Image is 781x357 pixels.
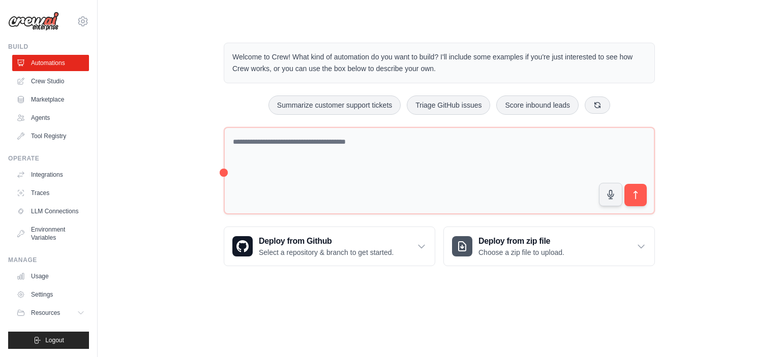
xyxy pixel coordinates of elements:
a: Tool Registry [12,128,89,144]
h3: Deploy from zip file [478,235,564,247]
a: Crew Studio [12,73,89,89]
div: Manage [8,256,89,264]
div: Operate [8,154,89,163]
p: Choose a zip file to upload. [478,247,564,257]
button: Score inbound leads [496,95,579,115]
img: Logo [8,12,59,31]
a: Traces [12,185,89,201]
a: Marketplace [12,91,89,108]
a: Automations [12,55,89,71]
span: Logout [45,336,64,344]
button: Resources [12,305,89,321]
iframe: Chat Widget [730,308,781,357]
button: Logout [8,332,89,349]
a: Usage [12,268,89,284]
a: Integrations [12,167,89,183]
p: Welcome to Crew! What kind of automation do you want to build? I'll include some examples if you'... [232,51,646,75]
a: Agents [12,110,89,126]
button: Summarize customer support tickets [268,95,401,115]
a: LLM Connections [12,203,89,219]
span: Resources [31,309,60,317]
a: Environment Variables [12,221,89,246]
button: Triage GitHub issues [407,95,490,115]
p: Select a repository & branch to get started. [259,247,394,257]
h3: Deploy from Github [259,235,394,247]
div: Build [8,43,89,51]
a: Settings [12,286,89,303]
